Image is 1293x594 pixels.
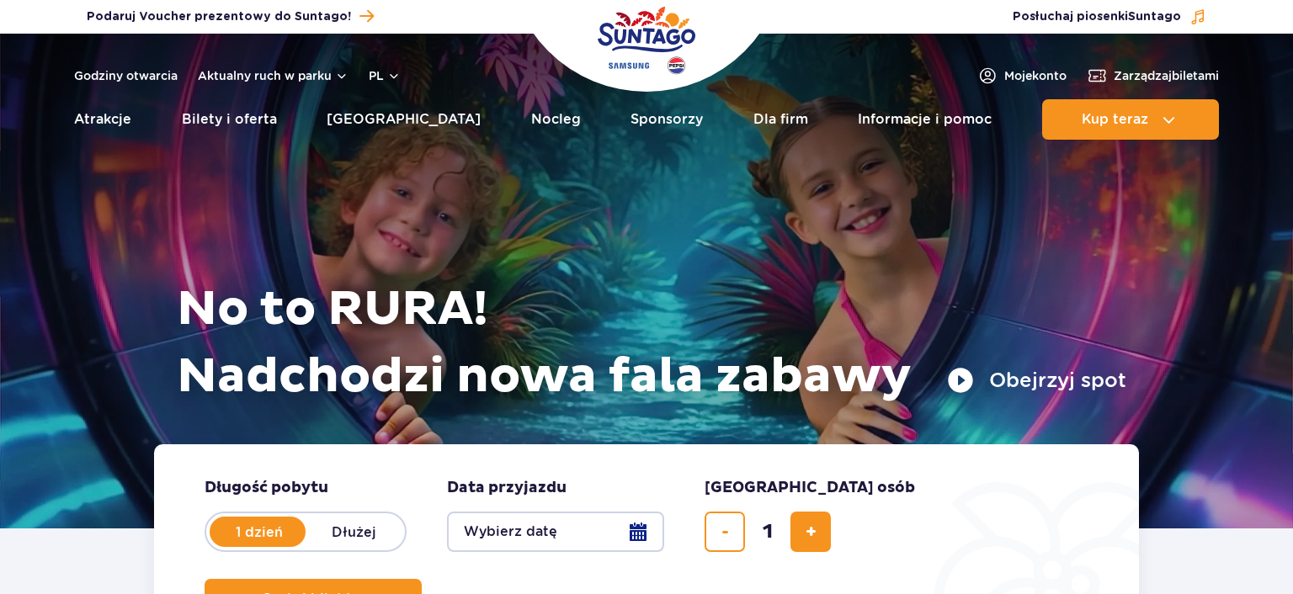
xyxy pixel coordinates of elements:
a: Atrakcje [74,99,131,140]
a: Bilety i oferta [182,99,277,140]
button: Posłuchaj piosenkiSuntago [1013,8,1206,25]
a: Informacje i pomoc [858,99,992,140]
span: Kup teraz [1082,112,1148,127]
a: Mojekonto [977,66,1067,86]
button: Aktualny ruch w parku [198,69,349,82]
label: Dłużej [306,514,402,549]
span: Data przyjazdu [447,478,567,498]
input: liczba biletów [748,512,788,552]
button: usuń bilet [705,512,745,552]
span: [GEOGRAPHIC_DATA] osób [705,478,915,498]
button: pl [369,67,401,84]
a: Dla firm [753,99,808,140]
button: Wybierz datę [447,512,664,552]
span: Moje konto [1004,67,1067,84]
a: Nocleg [531,99,581,140]
h1: No to RURA! Nadchodzi nowa fala zabawy [177,276,1126,411]
span: Długość pobytu [205,478,328,498]
a: Godziny otwarcia [74,67,178,84]
label: 1 dzień [211,514,307,549]
a: Podaruj Voucher prezentowy do Suntago! [87,5,374,28]
button: dodaj bilet [790,512,831,552]
a: Sponsorzy [631,99,703,140]
a: Zarządzajbiletami [1087,66,1219,86]
a: [GEOGRAPHIC_DATA] [327,99,481,140]
span: Podaruj Voucher prezentowy do Suntago! [87,8,351,25]
button: Obejrzyj spot [947,367,1126,394]
span: Zarządzaj biletami [1114,67,1219,84]
button: Kup teraz [1042,99,1219,140]
span: Suntago [1128,11,1181,23]
span: Posłuchaj piosenki [1013,8,1181,25]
